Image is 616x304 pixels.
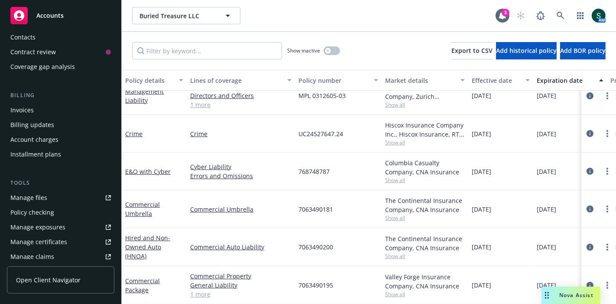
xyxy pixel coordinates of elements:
div: Invoices [10,103,34,117]
div: Drag to move [541,287,552,304]
div: Policy checking [10,206,54,219]
span: Buried Treasure LLC [139,11,214,20]
span: [DATE] [537,281,556,290]
button: Policy number [295,70,382,91]
div: The Continental Insurance Company, CNA Insurance [385,234,465,252]
div: Installment plans [10,147,61,161]
span: 7063490195 [298,281,333,290]
a: Commercial Package [125,277,160,294]
div: The Continental Insurance Company, CNA Insurance [385,196,465,214]
a: circleInformation [585,204,595,214]
span: [DATE] [472,129,491,138]
div: Lines of coverage [190,76,282,85]
a: Billing updates [7,118,114,132]
a: Directors and Officers [190,91,292,100]
a: more [602,280,613,291]
span: [DATE] [537,129,556,138]
span: Accounts [36,12,64,19]
div: Manage files [10,191,47,205]
span: MPL 0312605-03 [298,91,346,100]
span: [DATE] [537,167,556,176]
a: Cyber Liability [190,162,292,171]
a: Coverage gap analysis [7,60,114,74]
a: Commercial Property [190,271,292,281]
a: Accounts [7,3,114,28]
div: Manage claims [10,250,54,264]
span: Export to CSV [451,46,493,55]
a: Invoices [7,103,114,117]
span: Show all [385,291,465,298]
a: more [602,204,613,214]
img: photo [592,9,606,23]
a: circleInformation [585,242,595,252]
a: Management Liability [125,87,164,105]
a: Manage claims [7,250,114,264]
div: Policy details [125,76,174,85]
span: [DATE] [472,91,491,100]
span: Show inactive [287,47,320,54]
a: 1 more [190,100,292,109]
span: [DATE] [472,281,491,290]
a: Search [552,7,569,24]
a: Contract review [7,45,114,59]
a: Commercial Umbrella [190,205,292,214]
span: Manage exposures [7,220,114,234]
a: circleInformation [585,166,595,177]
button: Nova Assist [541,287,600,304]
button: Lines of coverage [187,70,295,91]
a: more [602,128,613,139]
button: Expiration date [533,70,607,91]
a: General Liability [190,281,292,290]
a: circleInformation [585,91,595,101]
span: Show all [385,139,465,146]
a: more [602,242,613,252]
span: [DATE] [537,242,556,252]
a: circleInformation [585,280,595,291]
button: Buried Treasure LLC [132,7,240,24]
span: [DATE] [472,167,491,176]
button: Market details [382,70,468,91]
div: Zurich American Insurance Company, Zurich Insurance Group, Coalition Insurance Solutions (MGA), R... [385,83,465,101]
a: Switch app [572,7,589,24]
a: E&O with Cyber [125,167,171,176]
div: Columbia Casualty Company, CNA Insurance [385,158,465,177]
div: Billing [7,91,114,100]
span: Show all [385,101,465,108]
div: Market details [385,76,455,85]
a: Start snowing [512,7,529,24]
div: Effective date [472,76,520,85]
a: 1 more [190,290,292,299]
span: Nova Assist [559,291,593,299]
a: Hired and Non-Owned Auto (HNOA) [125,234,170,260]
div: Manage certificates [10,235,67,249]
a: Policy checking [7,206,114,219]
div: Billing updates [10,118,54,132]
span: Show all [385,177,465,184]
span: UC24527647.24 [298,129,343,138]
span: Open Client Navigator [16,275,81,284]
span: 7063490200 [298,242,333,252]
div: Account charges [10,133,58,147]
span: Show all [385,214,465,222]
a: more [602,166,613,177]
div: Hiscox Insurance Company Inc., Hiscox Insurance, RT Specialty Insurance Services, LLC (RSG Specia... [385,121,465,139]
a: Installment plans [7,147,114,161]
a: Account charges [7,133,114,147]
div: 3 [502,9,509,16]
span: [DATE] [472,242,491,252]
button: Export to CSV [451,42,493,59]
a: Commercial Auto Liability [190,242,292,252]
a: Contacts [7,30,114,44]
a: Manage files [7,191,114,205]
button: Add BOR policy [560,42,606,59]
button: Add historical policy [496,42,557,59]
div: Valley Forge Insurance Company, CNA Insurance [385,272,465,291]
a: Commercial Umbrella [125,200,160,218]
a: Crime [190,129,292,138]
div: Contacts [10,30,36,44]
div: Coverage gap analysis [10,60,75,74]
a: Report a Bug [532,7,549,24]
a: Manage certificates [7,235,114,249]
a: Errors and Omissions [190,171,292,180]
span: Add BOR policy [560,46,606,55]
